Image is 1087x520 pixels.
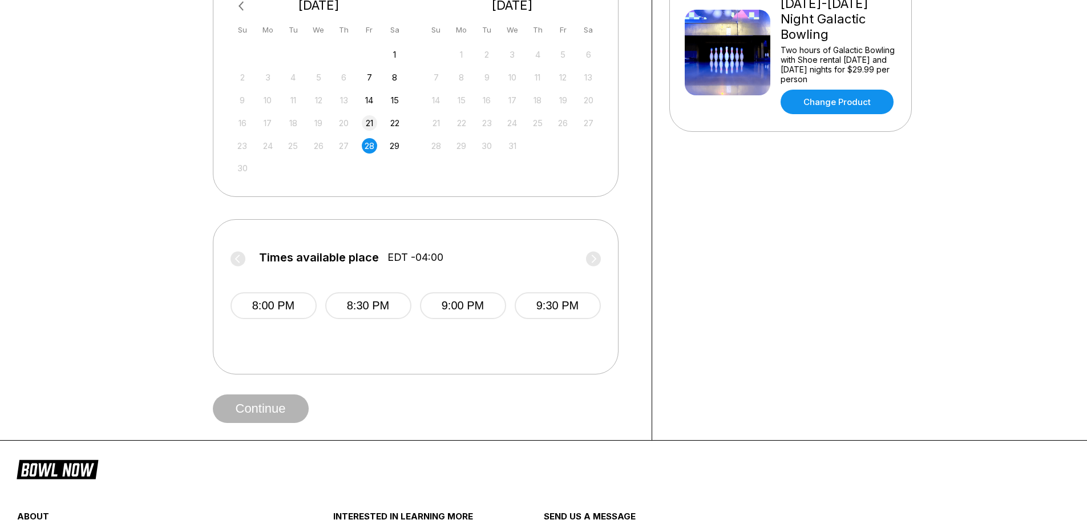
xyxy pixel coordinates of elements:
div: Tu [285,22,301,38]
div: Sa [581,22,596,38]
div: Two hours of Galactic Bowling with Shoe rental [DATE] and [DATE] nights for $29.99 per person [781,45,896,84]
div: Not available Wednesday, December 24th, 2025 [504,115,520,131]
div: Not available Sunday, November 16th, 2025 [235,115,250,131]
div: Su [429,22,444,38]
button: 8:30 PM [325,292,411,319]
span: EDT -04:00 [387,251,443,264]
div: Not available Sunday, December 21st, 2025 [429,115,444,131]
button: 9:00 PM [420,292,506,319]
div: month 2025-11 [233,46,405,176]
div: Choose Saturday, November 8th, 2025 [387,70,402,85]
div: Not available Sunday, November 2nd, 2025 [235,70,250,85]
div: Not available Friday, December 19th, 2025 [555,92,571,108]
div: Not available Tuesday, November 4th, 2025 [285,70,301,85]
div: Choose Friday, November 28th, 2025 [362,138,377,154]
div: Not available Saturday, December 27th, 2025 [581,115,596,131]
div: Not available Thursday, December 25th, 2025 [530,115,545,131]
div: Not available Wednesday, November 5th, 2025 [311,70,326,85]
div: Choose Saturday, November 29th, 2025 [387,138,402,154]
div: Th [336,22,351,38]
img: Friday-Saturday Night Galactic Bowling [685,10,770,95]
div: Not available Thursday, December 11th, 2025 [530,70,545,85]
div: Not available Tuesday, December 23rd, 2025 [479,115,495,131]
div: Not available Tuesday, December 9th, 2025 [479,70,495,85]
div: Not available Friday, December 12th, 2025 [555,70,571,85]
div: Not available Monday, December 22nd, 2025 [454,115,469,131]
div: Not available Wednesday, November 26th, 2025 [311,138,326,154]
div: Not available Tuesday, December 2nd, 2025 [479,47,495,62]
div: Not available Monday, December 8th, 2025 [454,70,469,85]
div: Not available Tuesday, December 30th, 2025 [479,138,495,154]
div: Not available Tuesday, November 11th, 2025 [285,92,301,108]
div: Not available Saturday, December 13th, 2025 [581,70,596,85]
span: Times available place [259,251,379,264]
div: Not available Sunday, December 7th, 2025 [429,70,444,85]
div: Choose Saturday, November 22nd, 2025 [387,115,402,131]
div: Mo [260,22,276,38]
div: Choose Saturday, November 1st, 2025 [387,47,402,62]
div: Not available Wednesday, December 10th, 2025 [504,70,520,85]
button: 9:30 PM [515,292,601,319]
div: Not available Saturday, December 20th, 2025 [581,92,596,108]
div: Tu [479,22,495,38]
div: Su [235,22,250,38]
a: Change Product [781,90,894,114]
div: Not available Thursday, November 27th, 2025 [336,138,351,154]
div: Not available Thursday, November 20th, 2025 [336,115,351,131]
div: Not available Monday, December 15th, 2025 [454,92,469,108]
div: Not available Tuesday, December 16th, 2025 [479,92,495,108]
div: Not available Sunday, November 9th, 2025 [235,92,250,108]
div: Not available Sunday, November 23rd, 2025 [235,138,250,154]
div: Not available Monday, November 24th, 2025 [260,138,276,154]
div: Not available Monday, December 1st, 2025 [454,47,469,62]
div: Not available Thursday, December 18th, 2025 [530,92,545,108]
div: Fr [362,22,377,38]
div: Not available Monday, December 29th, 2025 [454,138,469,154]
div: Not available Tuesday, November 18th, 2025 [285,115,301,131]
div: Not available Friday, December 5th, 2025 [555,47,571,62]
div: Not available Thursday, November 6th, 2025 [336,70,351,85]
div: Not available Tuesday, November 25th, 2025 [285,138,301,154]
div: Fr [555,22,571,38]
div: Choose Friday, November 7th, 2025 [362,70,377,85]
div: Choose Friday, November 14th, 2025 [362,92,377,108]
div: Not available Wednesday, November 19th, 2025 [311,115,326,131]
div: Not available Sunday, December 14th, 2025 [429,92,444,108]
div: Not available Sunday, November 30th, 2025 [235,160,250,176]
div: We [504,22,520,38]
div: Not available Monday, November 10th, 2025 [260,92,276,108]
div: Th [530,22,545,38]
div: Not available Wednesday, December 3rd, 2025 [504,47,520,62]
div: Not available Saturday, December 6th, 2025 [581,47,596,62]
div: Not available Monday, November 17th, 2025 [260,115,276,131]
div: Not available Friday, December 26th, 2025 [555,115,571,131]
div: month 2025-12 [427,46,598,154]
div: Not available Thursday, November 13th, 2025 [336,92,351,108]
div: Not available Wednesday, December 31st, 2025 [504,138,520,154]
div: Not available Wednesday, December 17th, 2025 [504,92,520,108]
div: Mo [454,22,469,38]
div: We [311,22,326,38]
button: 8:00 PM [231,292,317,319]
div: Sa [387,22,402,38]
div: Not available Monday, November 3rd, 2025 [260,70,276,85]
div: Choose Friday, November 21st, 2025 [362,115,377,131]
div: Not available Wednesday, November 12th, 2025 [311,92,326,108]
div: Not available Thursday, December 4th, 2025 [530,47,545,62]
div: Not available Sunday, December 28th, 2025 [429,138,444,154]
div: Choose Saturday, November 15th, 2025 [387,92,402,108]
